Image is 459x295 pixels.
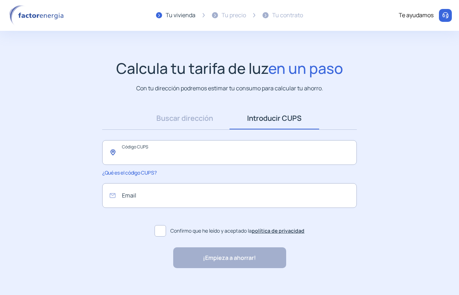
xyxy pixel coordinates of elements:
[116,60,343,77] h1: Calcula tu tarifa de luz
[170,227,304,235] span: Confirmo que he leído y aceptado la
[7,5,68,26] img: logo factor
[268,58,343,78] span: en un paso
[222,11,246,20] div: Tu precio
[166,11,195,20] div: Tu vivienda
[136,84,323,93] p: Con tu dirección podremos estimar tu consumo para calcular tu ahorro.
[229,107,319,129] a: Introducir CUPS
[140,107,229,129] a: Buscar dirección
[102,169,156,176] span: ¿Qué es el código CUPS?
[442,12,449,19] img: llamar
[272,11,303,20] div: Tu contrato
[252,227,304,234] a: política de privacidad
[399,11,434,20] div: Te ayudamos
